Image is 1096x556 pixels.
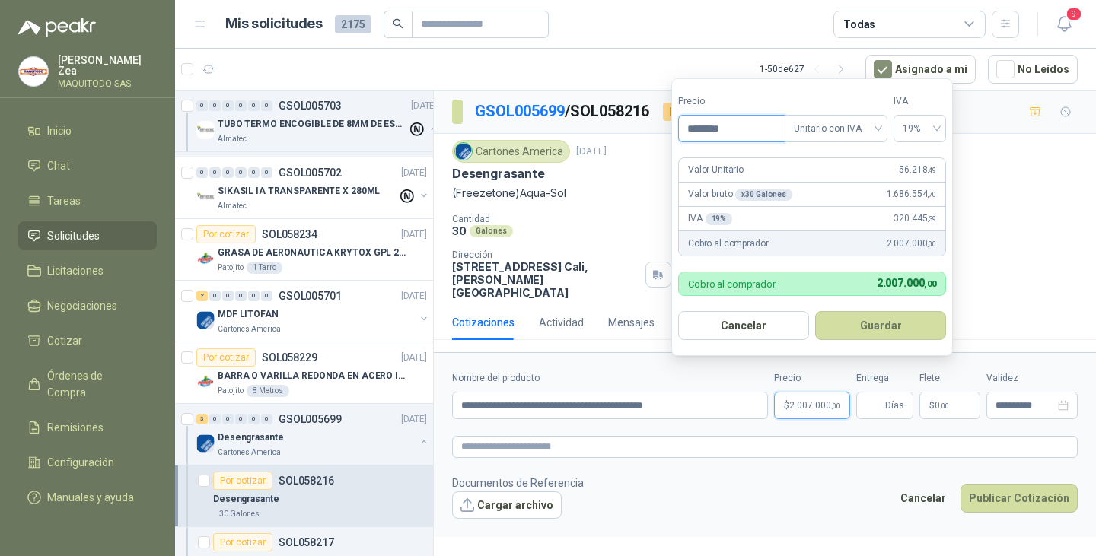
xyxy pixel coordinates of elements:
a: 0 0 0 0 0 0 GSOL005703[DATE] Company LogoTUBO TERMO ENCOGIBLE DE 8MM DE ESPESOR X 5CMSAlmatec [196,97,440,145]
p: (Freezetone)Aqua-Sol [452,185,1078,202]
p: Almatec [218,133,247,145]
p: $ 0,00 [919,392,980,419]
a: Por cotizarSOL058216Desengrasante30 Galones [175,465,433,527]
div: Cartones America [452,140,570,163]
img: Company Logo [19,57,48,86]
span: Cotizar [47,332,82,349]
button: Guardar [815,311,946,340]
span: 2.007.000 [887,237,936,251]
div: 0 [222,414,234,424]
div: Por cotizar [213,472,272,490]
div: 30 Galones [213,508,266,520]
label: IVA [894,94,946,109]
p: [DATE] [401,227,427,242]
div: 1 - 50 de 627 [760,57,853,81]
span: 19% [903,117,937,140]
p: Cobro al comprador [688,237,768,251]
span: Negociaciones [47,297,117,314]
p: GSOL005701 [279,291,342,301]
a: Negociaciones [18,291,157,320]
div: 0 [248,100,260,111]
p: [STREET_ADDRESS] Cali , [PERSON_NAME][GEOGRAPHIC_DATA] [452,260,639,299]
a: Manuales y ayuda [18,483,157,512]
a: Inicio [18,116,157,145]
img: Company Logo [196,311,215,329]
p: SOL058217 [279,537,334,548]
a: Por cotizarSOL058229[DATE] Company LogoBARRA O VARILLA REDONDA EN ACERO INOXIDABLE DE 2" O 50 MMP... [175,342,433,404]
p: SOL058216 [279,475,334,486]
p: Valor bruto [688,187,792,202]
button: 9 [1050,11,1078,38]
p: [DATE] [401,289,427,303]
div: 0 [222,291,234,301]
span: Solicitudes [47,227,100,244]
button: Cancelar [892,484,954,513]
button: No Leídos [988,55,1078,84]
p: GSOL005703 [279,100,342,111]
p: Desengrasante [452,166,545,182]
div: Mensajes [608,314,655,331]
a: 0 0 0 0 0 0 GSOL005702[DATE] Company LogoSIKASIL IA TRANSPARENTE X 280MLAlmatec [196,164,430,212]
label: Flete [919,371,980,386]
p: [DATE] [411,99,437,113]
div: 19 % [706,213,733,225]
a: 3 0 0 0 0 0 GSOL005699[DATE] Company LogoDesengrasanteCartones America [196,410,430,459]
p: Patojito [218,262,244,274]
div: 0 [209,291,221,301]
span: ,70 [927,190,936,199]
span: 56.218 [899,163,936,177]
p: SOL058234 [262,229,317,240]
div: 3 [196,414,208,424]
p: [PERSON_NAME] Zea [58,55,157,76]
div: 0 [222,167,234,178]
p: [DATE] [401,412,427,427]
p: 30 [452,224,467,237]
div: 8 Metros [247,385,289,397]
div: Por cotizar [196,348,256,367]
span: Configuración [47,454,114,471]
div: 0 [261,167,272,178]
span: Órdenes de Compra [47,367,142,401]
img: Company Logo [196,188,215,206]
span: 0 [935,401,949,410]
p: GSOL005702 [279,167,342,178]
span: Unitario con IVA [794,117,878,140]
span: Tareas [47,192,81,209]
span: 2.007.000 [877,277,936,289]
p: Cartones America [218,446,281,459]
button: Asignado a mi [865,55,976,84]
div: 0 [261,414,272,424]
span: ,00 [924,279,936,289]
label: Entrega [856,371,913,386]
p: Almatec [218,200,247,212]
p: [DATE] [401,166,427,180]
label: Nombre del producto [452,371,768,386]
p: Documentos de Referencia [452,475,584,491]
a: Chat [18,151,157,180]
a: Por cotizarSOL058234[DATE] Company LogoGRASA DE AERONAUTICA KRYTOX GPL 207 (SE ADJUNTA IMAGEN DE ... [175,219,433,281]
button: Cargar archivo [452,491,562,519]
span: ,00 [940,402,949,410]
span: 2175 [335,15,371,33]
span: 2.007.000 [789,401,840,410]
a: Licitaciones [18,256,157,285]
span: search [393,18,403,29]
p: GRASA DE AERONAUTICA KRYTOX GPL 207 (SE ADJUNTA IMAGEN DE REFERENCIA) [218,246,407,260]
div: Cotizaciones [452,314,515,331]
div: 0 [196,100,208,111]
div: x 30 Galones [735,189,792,201]
img: Company Logo [196,121,215,139]
span: 320.445 [894,211,936,226]
span: ,00 [831,402,840,410]
a: Órdenes de Compra [18,361,157,407]
img: Company Logo [455,143,472,160]
span: ,00 [927,240,936,248]
p: MDF LITOFAN [218,307,279,322]
img: Logo peakr [18,18,96,37]
p: Desengrasante [218,431,283,445]
p: GSOL005699 [279,414,342,424]
p: / SOL058216 [475,100,651,123]
img: Company Logo [196,373,215,391]
div: Por cotizar [663,103,733,121]
div: 2 [196,291,208,301]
